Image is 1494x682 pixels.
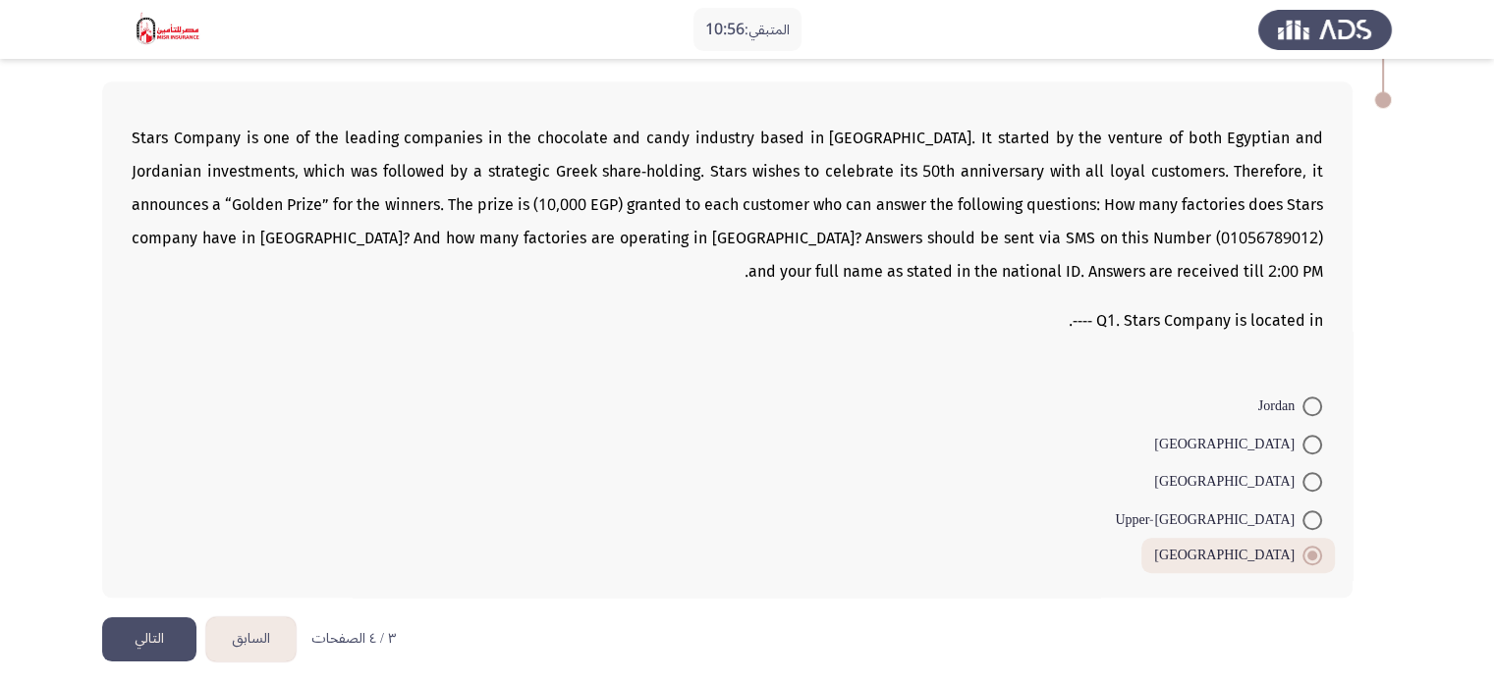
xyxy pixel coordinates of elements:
p: Stars Company is one of the leading companies in the chocolate and candy industry based in [GEOGR... [132,122,1323,289]
span: 10:56 [705,13,745,46]
p: Q1. Stars Company is located in ----. [132,304,1323,338]
span: Jordan [1258,394,1302,418]
p: ٣ / ٤ الصفحات [311,631,396,648]
span: [GEOGRAPHIC_DATA] [1154,544,1302,567]
button: load previous page [206,617,296,661]
img: Assessment logo of MIC - BA Focus 6 Module Assessment (EN/AR) - Tue Feb 21 [102,2,236,57]
span: [GEOGRAPHIC_DATA] [1154,433,1302,456]
p: المتبقي: [705,18,790,42]
span: [GEOGRAPHIC_DATA] [1154,470,1302,494]
button: load next page [102,617,196,661]
img: Assess Talent Management logo [1258,2,1392,57]
span: Upper-[GEOGRAPHIC_DATA] [1115,508,1302,532]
